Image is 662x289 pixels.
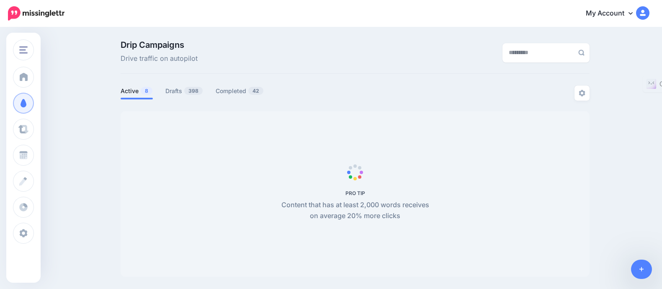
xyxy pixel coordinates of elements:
[19,46,28,54] img: menu.png
[577,3,649,24] a: My Account
[277,190,434,196] h5: PRO TIP
[121,86,153,96] a: Active8
[184,87,203,95] span: 398
[216,86,264,96] a: Completed42
[578,49,585,56] img: search-grey-6.png
[121,41,198,49] span: Drip Campaigns
[277,200,434,221] p: Content that has at least 2,000 words receives on average 20% more clicks
[248,87,263,95] span: 42
[8,6,64,21] img: Missinglettr
[579,90,585,96] img: settings-grey.png
[141,87,152,95] span: 8
[121,53,198,64] span: Drive traffic on autopilot
[165,86,203,96] a: Drafts398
